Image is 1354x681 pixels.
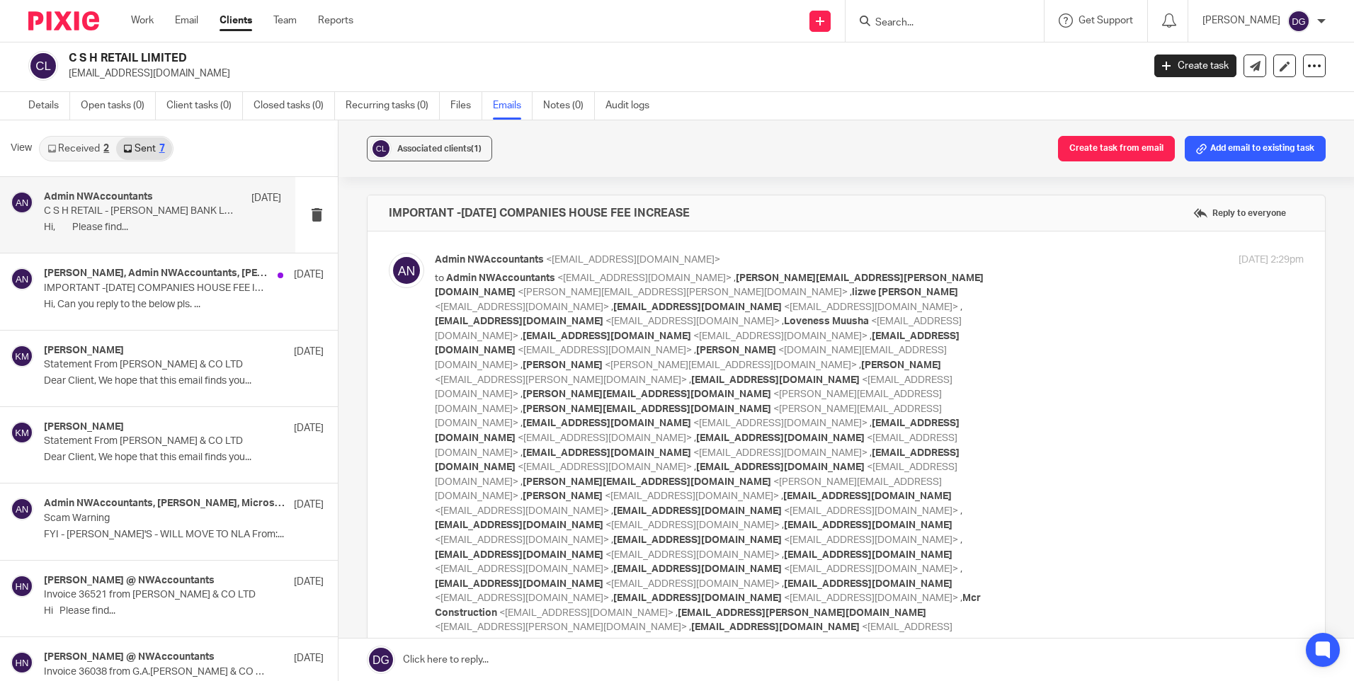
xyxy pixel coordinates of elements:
[691,622,860,632] span: [EMAIL_ADDRESS][DOMAIN_NAME]
[784,579,952,589] span: [EMAIL_ADDRESS][DOMAIN_NAME]
[44,529,324,541] p: FYI - [PERSON_NAME]'S - WILL MOVE TO NLA From:...
[11,268,33,290] img: svg%3E
[11,498,33,520] img: svg%3E
[520,418,523,428] span: ,
[611,302,613,312] span: ,
[781,491,783,501] span: ,
[543,92,595,120] a: Notes (0)
[435,593,981,618] span: Mcr Construction
[493,92,533,120] a: Emails
[676,608,678,618] span: ,
[852,287,958,297] span: lizwe [PERSON_NAME]
[251,191,281,205] p: [DATE]
[696,462,865,472] span: [EMAIL_ADDRESS][DOMAIN_NAME]
[782,550,784,560] span: ,
[1079,16,1133,25] span: Get Support
[1154,55,1236,77] a: Create task
[446,273,555,283] span: Admin NWAccountants
[960,593,962,603] span: ,
[605,316,780,326] span: <[EMAIL_ADDRESS][DOMAIN_NAME]>
[784,564,958,574] span: <[EMAIL_ADDRESS][DOMAIN_NAME]>
[613,593,782,603] span: [EMAIL_ADDRESS][DOMAIN_NAME]
[520,448,523,458] span: ,
[44,299,324,311] p: Hi, Can you reply to the below pls. ...
[520,491,523,501] span: ,
[11,607,76,618] span: 0161 655 7037
[11,476,38,487] span: Admin
[11,141,32,156] span: View
[518,345,692,355] span: <[EMAIL_ADDRESS][DOMAIN_NAME]>
[11,535,115,546] span: [GEOGRAPHIC_DATA]
[1202,13,1280,28] p: [PERSON_NAME]
[1190,202,1290,224] label: Reply to everyone
[850,287,852,297] span: ,
[523,491,603,501] span: [PERSON_NAME]
[11,651,33,674] img: svg%3E
[518,462,692,472] span: <[EMAIL_ADDRESS][DOMAIN_NAME]>
[44,191,153,203] h4: Admin NWAccountants
[520,389,523,399] span: ,
[273,13,297,28] a: Team
[203,351,370,362] a: [EMAIL_ADDRESS][DOMAIN_NAME]
[435,316,603,326] span: [EMAIL_ADDRESS][DOMAIN_NAME]
[11,651,35,663] b: Sent:
[605,92,660,120] a: Audit logs
[346,92,440,120] a: Recurring tasks (0)
[254,92,335,120] a: Closed tasks (0)
[694,345,696,355] span: ,
[518,287,848,297] span: <[PERSON_NAME][EMAIL_ADDRESS][PERSON_NAME][DOMAIN_NAME]>
[435,535,609,545] span: <[EMAIL_ADDRESS][DOMAIN_NAME]>
[44,268,271,280] h4: [PERSON_NAME], Admin NWAccountants, [PERSON_NAME], Microsoft Outlook, [PERSON_NAME]
[523,389,771,399] span: [PERSON_NAME][EMAIL_ADDRESS][DOMAIN_NAME]
[499,608,673,618] span: <[EMAIL_ADDRESS][DOMAIN_NAME]>
[523,331,691,341] span: [EMAIL_ADDRESS][DOMAIN_NAME]
[960,506,962,516] span: ,
[11,404,200,416] span: The balance on your account is £132.
[44,359,268,371] p: Statement From [PERSON_NAME] & CO LTD
[784,302,958,312] span: <[EMAIL_ADDRESS][DOMAIN_NAME]>
[435,462,957,487] span: <[EMAIL_ADDRESS][DOMAIN_NAME]>
[960,564,962,574] span: ,
[691,375,860,385] span: [EMAIL_ADDRESS][DOMAIN_NAME]
[435,316,962,341] span: <[EMAIL_ADDRESS][DOMAIN_NAME]>
[11,636,38,648] span: From:
[44,345,124,357] h4: [PERSON_NAME]
[44,666,268,678] p: Invoice 36038 from G.A.[PERSON_NAME] & CO LTD
[518,433,692,443] span: <[EMAIL_ADDRESS][DOMAIN_NAME]>
[175,13,198,28] a: Email
[605,360,857,370] span: <[PERSON_NAME][EMAIL_ADDRESS][DOMAIN_NAME]>
[435,273,444,283] span: to
[389,253,424,288] img: svg%3E
[784,550,952,560] span: [EMAIL_ADDRESS][DOMAIN_NAME]
[734,273,736,283] span: ,
[44,452,324,464] p: Dear Client, We hope that this email finds you...
[678,608,926,618] span: [EMAIL_ADDRESS][PERSON_NAME][DOMAIN_NAME]
[11,447,67,458] span: Kind regards
[870,448,872,458] span: ,
[44,651,215,663] h4: [PERSON_NAME] @ NWAccountants
[131,13,154,28] a: Work
[116,137,171,160] a: Sent7
[520,360,523,370] span: ,
[689,375,691,385] span: ,
[435,506,609,516] span: <[EMAIL_ADDRESS][DOMAIN_NAME]>
[435,433,957,458] span: <[EMAIL_ADDRESS][DOMAIN_NAME]>
[613,302,782,312] span: [EMAIL_ADDRESS][DOMAIN_NAME]
[318,13,353,28] a: Reports
[557,273,732,283] span: <[EMAIL_ADDRESS][DOMAIN_NAME]>
[696,345,776,355] span: [PERSON_NAME]
[694,462,696,472] span: ,
[435,520,603,530] span: [EMAIL_ADDRESS][DOMAIN_NAME]
[784,535,958,545] span: <[EMAIL_ADDRESS][DOMAIN_NAME]>
[1239,253,1304,268] p: [DATE] 2:29pm
[220,13,252,28] a: Clients
[1287,10,1310,33] img: svg%3E
[103,144,109,154] div: 2
[450,92,482,120] a: Files
[523,477,771,487] span: [PERSON_NAME][EMAIL_ADDRESS][DOMAIN_NAME]
[1185,136,1326,161] button: Add email to existing task
[11,374,86,387] span: Good Morning,
[523,418,691,428] span: [EMAIL_ADDRESS][DOMAIN_NAME]
[613,564,782,574] span: [EMAIL_ADDRESS][DOMAIN_NAME]
[44,421,124,433] h4: [PERSON_NAME]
